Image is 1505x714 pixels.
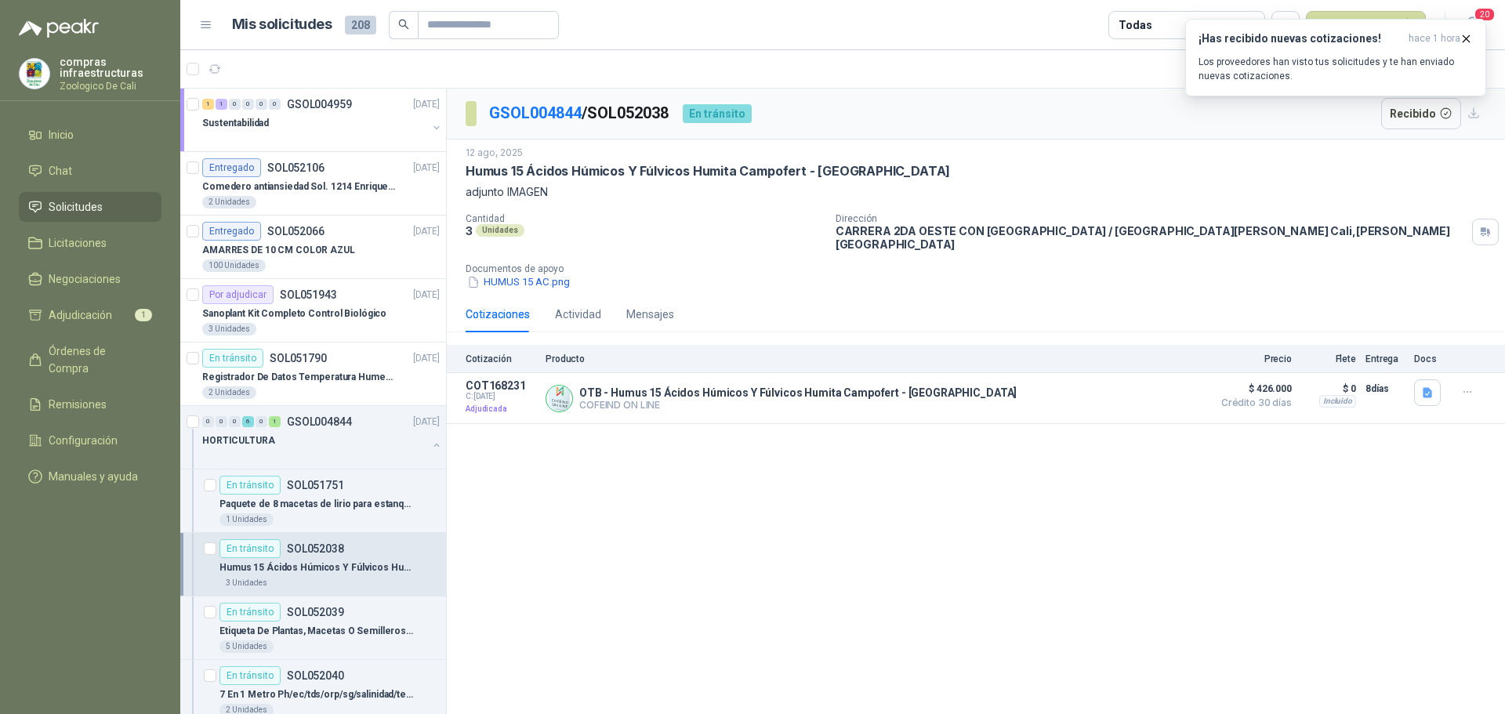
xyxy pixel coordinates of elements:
[269,99,281,110] div: 0
[216,416,227,427] div: 0
[413,288,440,303] p: [DATE]
[19,336,161,383] a: Órdenes de Compra
[1301,353,1356,364] p: Flete
[256,99,267,110] div: 0
[202,416,214,427] div: 0
[242,99,254,110] div: 0
[202,306,386,321] p: Sanoplant Kit Completo Control Biológico
[267,226,325,237] p: SOL052066
[219,539,281,558] div: En tránsito
[413,97,440,112] p: [DATE]
[287,416,352,427] p: GSOL004844
[202,179,397,194] p: Comedero antiansiedad Sol. 1214 Enriquecimiento
[219,497,415,512] p: Paquete de 8 macetas de lirio para estanque
[219,687,415,702] p: 7 En 1 Metro Ph/ec/tds/orp/sg/salinidad/temperatura
[1365,353,1405,364] p: Entrega
[398,19,409,30] span: search
[555,306,601,323] div: Actividad
[626,306,674,323] div: Mensajes
[19,120,161,150] a: Inicio
[49,396,107,413] span: Remisiones
[19,156,161,186] a: Chat
[49,468,138,485] span: Manuales y ayuda
[466,353,536,364] p: Cotización
[1301,379,1356,398] p: $ 0
[1199,55,1473,83] p: Los proveedores han visto tus solicitudes y te han enviado nuevas cotizaciones.
[1474,7,1496,22] span: 20
[466,224,473,237] p: 3
[466,392,536,401] span: C: [DATE]
[1213,379,1292,398] span: $ 426.000
[202,323,256,335] div: 3 Unidades
[413,415,440,429] p: [DATE]
[202,116,269,131] p: Sustentabilidad
[579,399,1017,411] p: COFEIND ON LINE
[345,16,376,34] span: 208
[180,596,446,660] a: En tránsitoSOL052039Etiqueta De Plantas, Macetas O Semilleros X50 Unds Plasticas5 Unidades
[202,222,261,241] div: Entregado
[413,161,440,176] p: [DATE]
[202,95,443,145] a: 1 1 0 0 0 0 GSOL004959[DATE] Sustentabilidad
[1381,98,1462,129] button: Recibido
[19,228,161,258] a: Licitaciones
[49,343,147,377] span: Órdenes de Compra
[49,126,74,143] span: Inicio
[287,480,344,491] p: SOL051751
[466,263,1499,274] p: Documentos de apoyo
[287,99,352,110] p: GSOL004959
[546,353,1204,364] p: Producto
[219,577,274,589] div: 3 Unidades
[219,603,281,622] div: En tránsito
[60,82,161,91] p: Zoologico De Cali
[219,560,415,575] p: Humus 15 Ácidos Húmicos Y Fúlvicos Humita Campofert - [GEOGRAPHIC_DATA]
[683,104,752,123] div: En tránsito
[256,416,267,427] div: 0
[1213,353,1292,364] p: Precio
[180,533,446,596] a: En tránsitoSOL052038Humus 15 Ácidos Húmicos Y Fúlvicos Humita Campofert - [GEOGRAPHIC_DATA]3 Unid...
[135,309,152,321] span: 1
[466,213,823,224] p: Cantidad
[466,274,571,291] button: HUMUS 15 AC.png
[287,670,344,681] p: SOL052040
[202,158,261,177] div: Entregado
[202,285,274,304] div: Por adjudicar
[202,243,355,258] p: AMARRES DE 10 CM COLOR AZUL
[180,343,446,406] a: En tránsitoSOL051790[DATE] Registrador De Datos Temperatura Humedad Usb 32.000 Registro2 Unidades
[1458,11,1486,39] button: 20
[229,416,241,427] div: 0
[49,234,107,252] span: Licitaciones
[202,370,397,385] p: Registrador De Datos Temperatura Humedad Usb 32.000 Registro
[202,433,275,448] p: HORTICULTURA
[49,270,121,288] span: Negociaciones
[287,607,344,618] p: SOL052039
[1213,398,1292,408] span: Crédito 30 días
[267,162,325,173] p: SOL052106
[413,224,440,239] p: [DATE]
[49,198,103,216] span: Solicitudes
[466,379,536,392] p: COT168231
[232,13,332,36] h1: Mis solicitudes
[579,386,1017,399] p: OTB - Humus 15 Ácidos Húmicos Y Fúlvicos Humita Campofert - [GEOGRAPHIC_DATA]
[20,59,49,89] img: Company Logo
[1119,16,1151,34] div: Todas
[476,224,524,237] div: Unidades
[1414,353,1445,364] p: Docs
[466,306,530,323] div: Cotizaciones
[202,259,266,272] div: 100 Unidades
[287,543,344,554] p: SOL052038
[219,640,274,653] div: 5 Unidades
[19,390,161,419] a: Remisiones
[280,289,337,300] p: SOL051943
[466,183,1486,201] p: adjunto IMAGEN
[1199,32,1402,45] h3: ¡Has recibido nuevas cotizaciones!
[489,103,582,122] a: GSOL004844
[19,264,161,294] a: Negociaciones
[1185,19,1486,96] button: ¡Has recibido nuevas cotizaciones!hace 1 hora Los proveedores han visto tus solicitudes y te han ...
[202,386,256,399] div: 2 Unidades
[466,163,950,179] p: Humus 15 Ácidos Húmicos Y Fúlvicos Humita Campofert - [GEOGRAPHIC_DATA]
[202,412,443,462] a: 0 0 0 6 0 1 GSOL004844[DATE] HORTICULTURA
[49,432,118,449] span: Configuración
[836,213,1466,224] p: Dirección
[466,146,523,161] p: 12 ago, 2025
[229,99,241,110] div: 0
